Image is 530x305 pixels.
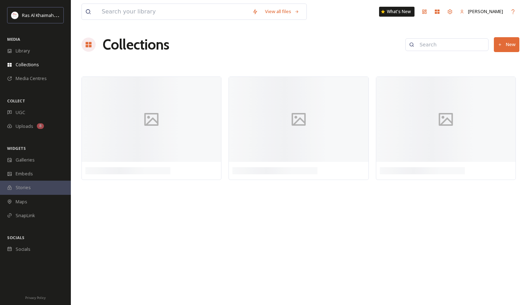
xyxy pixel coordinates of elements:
img: Logo_RAKTDA_RGB-01.png [11,12,18,19]
span: MEDIA [7,36,20,42]
span: WIDGETS [7,146,26,151]
span: Maps [16,198,27,205]
span: Collections [16,61,39,68]
span: Stories [16,184,31,191]
span: UGC [16,109,25,116]
span: Galleries [16,157,35,163]
div: 8 [37,123,44,129]
span: SnapLink [16,212,35,219]
span: Privacy Policy [25,295,46,300]
input: Search your library [98,4,249,19]
a: What's New [379,7,415,17]
a: Collections [103,34,169,55]
a: Privacy Policy [25,293,46,301]
span: Embeds [16,170,33,177]
a: [PERSON_NAME] [456,5,507,18]
span: SOCIALS [7,235,24,240]
span: Socials [16,246,30,253]
span: Ras Al Khaimah Tourism Development Authority [22,12,122,18]
span: Uploads [16,123,33,130]
input: Search [416,38,485,52]
a: View all files [261,5,303,18]
span: [PERSON_NAME] [468,8,503,15]
span: COLLECT [7,98,25,103]
span: Library [16,47,30,54]
span: Media Centres [16,75,47,82]
button: New [494,37,519,52]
